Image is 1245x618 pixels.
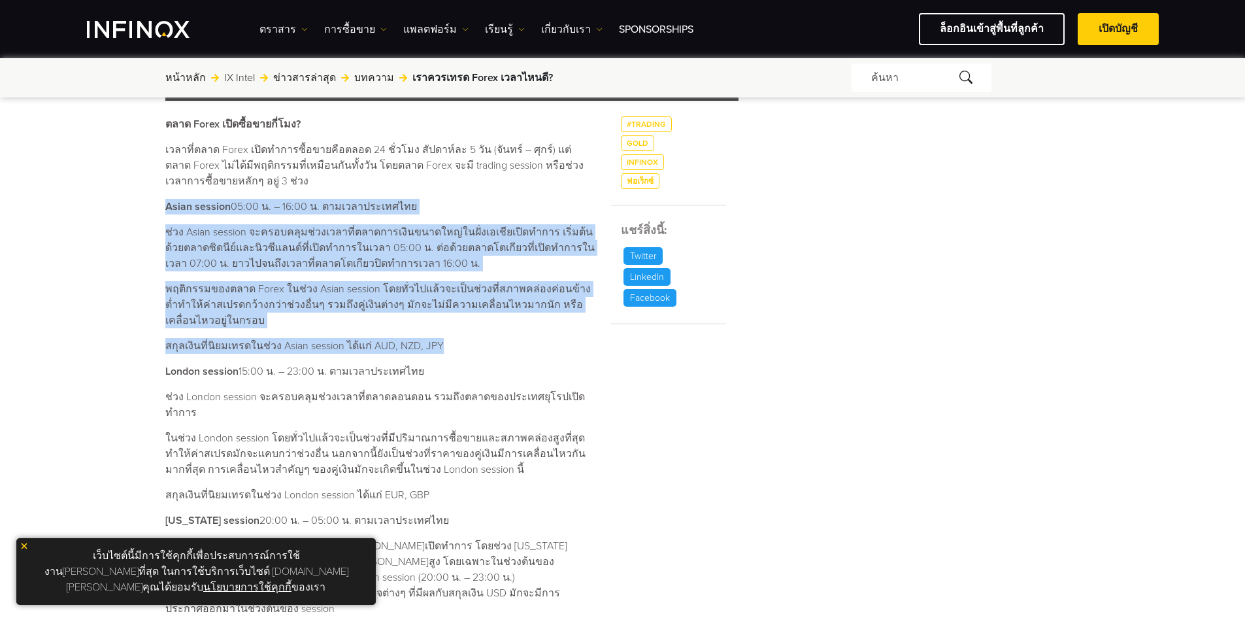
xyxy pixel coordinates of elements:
[341,74,349,82] img: arrow-right
[621,135,654,151] a: Gold
[165,389,595,421] p: ช่วง London session จะครอบคลุมช่วงเวลาที่ตลาดลอนดอน รวมถึงตลาดของประเทศยุโรปเปิดทำการ
[211,74,219,82] img: arrow-right
[260,74,268,82] img: arrow-right
[165,118,301,131] strong: ตลาด Forex เปิดซื้อขายกี่โมง?
[621,173,659,189] a: ฟอเร็กซ์
[273,70,336,86] a: ข่าวสารล่าสุด
[623,247,663,265] p: Twitter
[165,142,595,189] p: เวลาที่ตลาด Forex เปิดทำการซื้อขายคือตลอด 24 ชั่วโมง สัปดาห์ละ 5 วัน (จันทร์ – ศุกร์) แต่ตลาด For...
[354,70,394,86] a: บทความ
[20,541,29,551] img: yellow close icon
[1078,13,1159,45] a: เปิดบัญชี
[919,13,1065,45] a: ล็อกอินเข้าสู่พื้นที่ลูกค้า
[324,22,387,37] a: การซื้อขาย
[852,63,991,92] div: ค้นหา
[165,281,595,328] p: พฤติกรรมของตลาด Forex ในช่วง Asian session โดยทั่วไปแล้วจะเป็นช่วงที่สภาพคล่องค่อนข้างต่ำทำให้ค่า...
[259,22,308,37] a: ตราสาร
[621,222,725,239] h5: แชร์สิ่งนี้:
[165,200,231,213] strong: Asian session
[165,430,595,477] p: ในช่วง London session โดยทั่วไปแล้วจะเป็นช่วงที่มีปริมาณการซื้อขายและสภาพคล่องสูงที่สุด ทำให้ค่าส...
[623,268,671,286] p: LinkedIn
[224,70,255,86] a: IX Intel
[203,581,291,594] a: นโยบายการใช้คุกกี้
[165,538,595,617] p: [US_STATE] session เป็นช่วงเวลาที่ตลาด[PERSON_NAME]เปิดทำการ โดยช่วง [US_STATE] session เป็นอีกช่...
[165,487,595,503] p: สกุลเงินที่นิยมเทรดในช่วง London session ได้แก่ EUR, GBP
[165,513,595,528] p: 20:00 น. – 05:00 น. ตามเวลาประเทศไทย
[23,545,369,598] p: เว็บไซต์นี้มีการใช้คุกกี้เพื่อประสบการณ์การใช้งาน[PERSON_NAME]ที่สุด ในการใช้บริการเว็บไซต์ [DOMA...
[619,22,693,37] a: Sponsorships
[165,224,595,271] p: ช่วง Asian session จะครอบคลุมช่วงเวลาที่ตลาดการเงินขนาดใหญ่ในฝั่งเอเชียเปิดทำการ เริ่มต้นด้วยตลาด...
[621,247,665,265] a: Twitter
[485,22,525,37] a: เรียนรู้
[165,70,206,86] a: หน้าหลัก
[399,74,407,82] img: arrow-right
[165,364,595,379] p: 15:00 น. – 23:00 น. ตามเวลาประเทศไทย
[87,21,220,38] a: INFINOX Logo
[621,116,672,132] a: #Trading
[623,289,676,307] p: Facebook
[541,22,603,37] a: เกี่ยวกับเรา
[621,268,673,286] a: LinkedIn
[165,514,259,527] strong: [US_STATE] session
[621,154,664,170] a: INFINOX
[621,289,679,307] a: Facebook
[403,22,469,37] a: แพลตฟอร์ม
[165,199,595,215] p: 05:00 น. – 16:00 น. ตามเวลาประเทศไทย
[412,70,553,86] span: เราควรเทรด Forex เวลาไหนดี?
[165,338,595,354] p: สกุลเงินที่นิยมเทรดในช่วง Asian session ได้แก่ AUD, NZD, JPY
[165,365,239,378] strong: London session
